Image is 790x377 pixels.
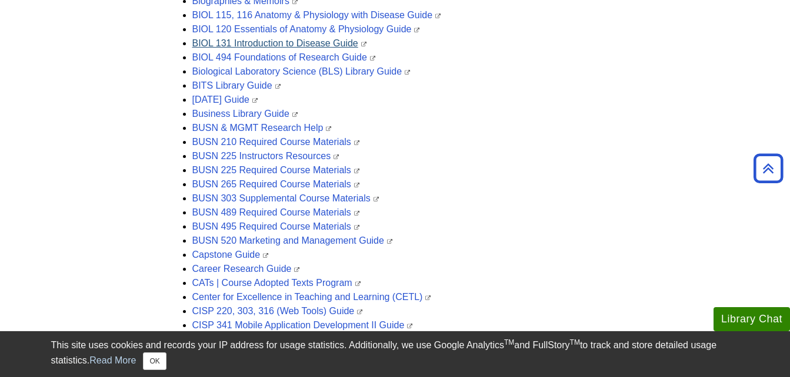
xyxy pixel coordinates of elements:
[192,66,411,76] a: Biological Laboratory Science (BLS) Library Guide
[714,307,790,331] button: Library Chat
[89,355,136,365] a: Read More
[192,80,281,90] a: BITS Library Guide
[192,207,359,217] a: BUSN 489 Required Course Materials
[192,52,375,62] a: BIOL 494 Foundations of Research Guide
[192,320,413,330] a: CISP 341 Mobile Application Development II Guide
[192,306,363,316] a: CISP 220, 303, 316 (Web Tools) Guide
[192,95,258,105] a: [DATE] Guide
[192,179,359,189] a: BUSN 265 Required Course Materials
[143,352,166,370] button: Close
[192,278,361,288] a: CATs | Course Adopted Texts Program
[504,338,514,346] sup: TM
[192,137,359,147] a: BUSN 210 Required Course Materials
[749,160,787,176] a: Back to Top
[192,292,431,302] a: Center for Excellence in Teaching and Learning (CETL)
[192,221,359,231] a: BUSN 495 Required Course Materials
[192,165,359,175] a: BUSN 225 Required Course Materials
[192,151,339,161] a: BUSN 225 Instructors Resources
[192,193,379,203] a: BUSN 303 Supplemental Course Materials
[51,338,739,370] div: This site uses cookies and records your IP address for usage statistics. Additionally, we use Goo...
[192,38,366,48] a: BIOL 131 Introduction to Disease Guide
[192,264,300,274] a: Career Research Guide
[192,250,269,260] a: Capstone Guide
[192,235,392,245] a: BUSN 520 Marketing and Management Guide
[192,123,332,133] a: BUSN & MGMT Research Help
[192,109,298,119] a: Business Library Guide
[570,338,580,346] sup: TM
[192,10,441,20] a: BIOL 115, 116 Anatomy & Physiology with Disease Guide
[192,24,420,34] a: BIOL 120 Essentials of Anatomy & Physiology Guide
